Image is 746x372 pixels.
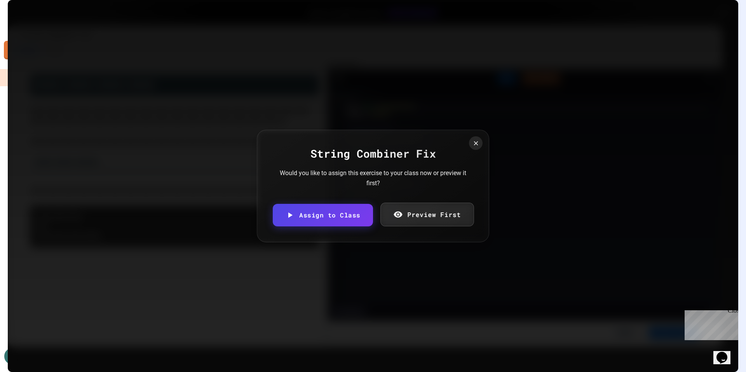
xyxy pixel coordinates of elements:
iframe: chat widget [682,307,738,340]
iframe: chat widget [713,341,738,364]
div: String Combiner Fix [273,146,473,162]
a: Preview First [380,203,474,226]
div: Chat with us now!Close [3,3,54,49]
div: Would you like to assign this exercise to your class now or preview it first? [280,168,466,188]
a: Assign to Class [273,204,373,226]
